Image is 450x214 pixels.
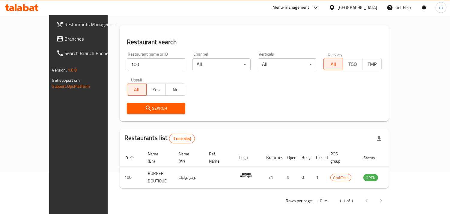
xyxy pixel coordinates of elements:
[52,82,90,90] a: Support.OpsPlatform
[345,60,360,69] span: TGO
[258,58,316,70] div: All
[52,17,124,32] a: Restaurants Management
[192,58,251,70] div: All
[365,60,380,69] span: TMP
[65,35,120,42] span: Branches
[174,167,204,188] td: برجر بوتيك
[297,148,311,167] th: Busy
[343,58,362,70] button: TGO
[311,167,326,188] td: 1
[165,84,185,96] button: No
[311,148,326,167] th: Closed
[65,50,120,57] span: Search Branch Phone
[326,60,341,69] span: All
[143,167,174,188] td: BURGER BOUTIQUE
[286,197,313,205] p: Rows per page:
[328,52,343,56] label: Delivery
[297,167,311,188] td: 0
[179,150,197,165] span: Name (Ar)
[124,133,195,143] h2: Restaurants list
[148,150,167,165] span: Name (En)
[338,4,377,11] div: [GEOGRAPHIC_DATA]
[261,148,282,167] th: Branches
[124,154,136,161] span: ID
[149,85,164,94] span: Yes
[439,4,443,11] span: m
[127,58,185,70] input: Search for restaurant name or ID..
[65,21,120,28] span: Restaurants Management
[130,85,144,94] span: All
[131,78,142,82] label: Upsell
[234,148,261,167] th: Logo
[372,131,386,146] div: Export file
[132,105,180,112] span: Search
[127,103,185,114] button: Search
[169,136,195,142] span: 1 record(s)
[339,197,353,205] p: 1-1 of 1
[323,58,343,70] button: All
[120,167,143,188] td: 100
[282,167,297,188] td: 5
[362,58,382,70] button: TMP
[315,197,329,206] div: Rows per page:
[52,32,124,46] a: Branches
[273,4,309,11] div: Menu-management
[52,76,80,84] span: Get support on:
[239,169,254,184] img: BURGER BOUTIQUE
[127,84,147,96] button: All
[146,84,166,96] button: Yes
[68,66,77,74] span: 1.0.0
[261,167,282,188] td: 21
[127,38,382,47] h2: Restaurant search
[363,174,378,181] span: OPEN
[52,46,124,60] a: Search Branch Phone
[120,148,411,188] table: enhanced table
[209,150,227,165] span: Ref. Name
[331,174,351,181] span: GrubTech
[168,85,183,94] span: No
[282,148,297,167] th: Open
[330,150,351,165] span: POS group
[52,66,67,74] span: Version:
[363,154,383,161] span: Status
